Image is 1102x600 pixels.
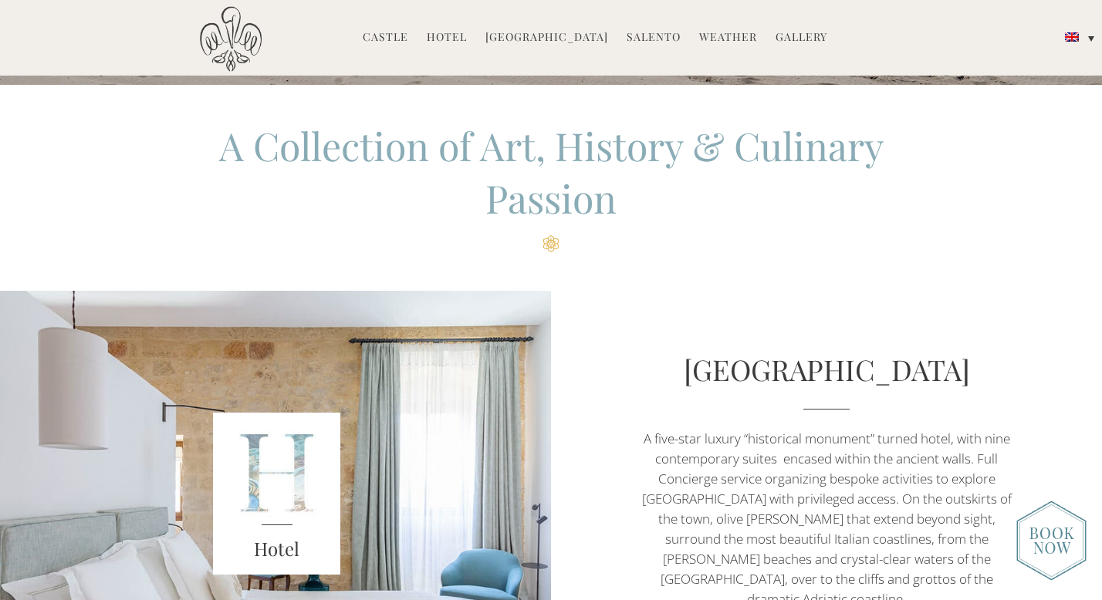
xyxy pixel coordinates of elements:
a: Hotel [427,29,467,47]
img: English [1065,32,1079,42]
img: Unknown-5.jpeg [213,413,341,575]
a: Weather [699,29,757,47]
a: Salento [627,29,681,47]
a: [GEOGRAPHIC_DATA] [684,350,970,388]
span: A Collection of Art, History & Culinary Passion [219,120,884,224]
h3: Hotel [213,535,341,563]
a: Castle [363,29,408,47]
a: [GEOGRAPHIC_DATA] [485,29,608,47]
a: Gallery [776,29,827,47]
img: Castello di Ugento [200,6,262,72]
img: new-booknow.png [1016,501,1087,581]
